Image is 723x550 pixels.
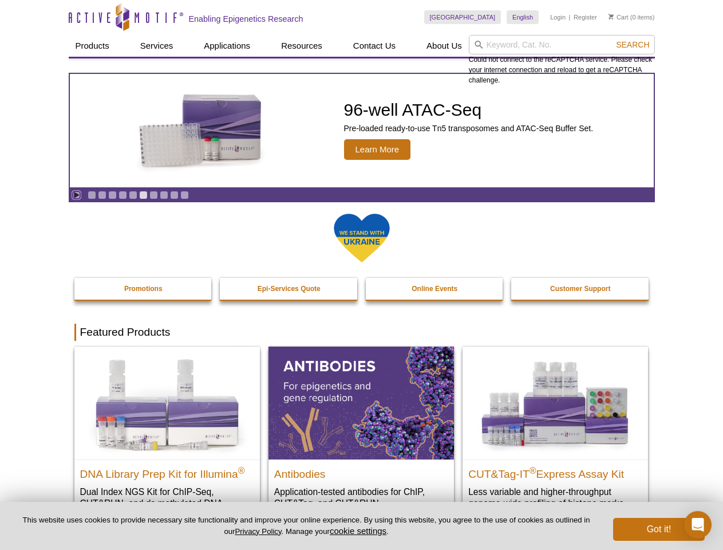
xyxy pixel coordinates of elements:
a: DNA Library Prep Kit for Illumina DNA Library Prep Kit for Illumina® Dual Index NGS Kit for ChIP-... [74,347,260,532]
a: Go to slide 9 [170,191,179,199]
a: About Us [420,35,469,57]
h2: Enabling Epigenetics Research [189,14,303,24]
a: Customer Support [511,278,650,300]
a: Go to slide 4 [118,191,127,199]
span: Search [616,40,649,49]
a: Register [574,13,597,21]
a: Applications [197,35,257,57]
p: This website uses cookies to provide necessary site functionality and improve your online experie... [18,515,594,537]
a: Login [550,13,566,21]
strong: Promotions [124,285,163,293]
img: All Antibodies [268,347,454,459]
strong: Customer Support [550,285,610,293]
sup: ® [530,465,536,475]
a: Contact Us [346,35,402,57]
a: Resources [274,35,329,57]
h2: 96-well ATAC-Seq [344,101,594,119]
img: DNA Library Prep Kit for Illumina [74,347,260,459]
button: cookie settings [330,526,386,536]
a: Go to slide 2 [98,191,106,199]
a: Promotions [74,278,213,300]
h2: Featured Products [74,324,649,341]
a: Go to slide 3 [108,191,117,199]
a: Go to slide 7 [149,191,158,199]
a: [GEOGRAPHIC_DATA] [424,10,501,24]
sup: ® [238,465,245,475]
p: Less variable and higher-throughput genome-wide profiling of histone marks​. [468,486,642,509]
article: 96-well ATAC-Seq [70,74,654,187]
li: (0 items) [609,10,655,24]
input: Keyword, Cat. No. [469,35,655,54]
p: Application-tested antibodies for ChIP, CUT&Tag, and CUT&RUN. [274,486,448,509]
img: Your Cart [609,14,614,19]
a: Privacy Policy [235,527,281,536]
img: CUT&Tag-IT® Express Assay Kit [463,347,648,459]
a: Toggle autoplay [72,191,81,199]
h2: CUT&Tag-IT Express Assay Kit [468,463,642,480]
a: Online Events [366,278,504,300]
a: Go to slide 10 [180,191,189,199]
div: Open Intercom Messenger [684,511,712,539]
a: English [507,10,539,24]
a: Go to slide 6 [139,191,148,199]
a: Products [69,35,116,57]
a: Epi-Services Quote [220,278,358,300]
span: Learn More [344,139,411,160]
a: Go to slide 5 [129,191,137,199]
a: Go to slide 1 [88,191,96,199]
a: Active Motif Kit photo 96-well ATAC-Seq Pre-loaded ready-to-use Tn5 transposomes and ATAC-Seq Buf... [70,74,654,187]
div: Could not connect to the reCAPTCHA service. Please check your internet connection and reload to g... [469,35,655,85]
h2: Antibodies [274,463,448,480]
strong: Epi-Services Quote [258,285,321,293]
p: Pre-loaded ready-to-use Tn5 transposomes and ATAC-Seq Buffer Set. [344,123,594,133]
h2: DNA Library Prep Kit for Illumina [80,463,254,480]
a: All Antibodies Antibodies Application-tested antibodies for ChIP, CUT&Tag, and CUT&RUN. [268,347,454,520]
a: CUT&Tag-IT® Express Assay Kit CUT&Tag-IT®Express Assay Kit Less variable and higher-throughput ge... [463,347,648,520]
p: Dual Index NGS Kit for ChIP-Seq, CUT&RUN, and ds methylated DNA assays. [80,486,254,521]
button: Search [613,40,653,50]
a: Cart [609,13,629,21]
img: Active Motif Kit photo [129,88,272,174]
li: | [569,10,571,24]
button: Got it! [613,518,705,541]
strong: Online Events [412,285,457,293]
a: Services [133,35,180,57]
a: Go to slide 8 [160,191,168,199]
img: We Stand With Ukraine [333,213,390,264]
